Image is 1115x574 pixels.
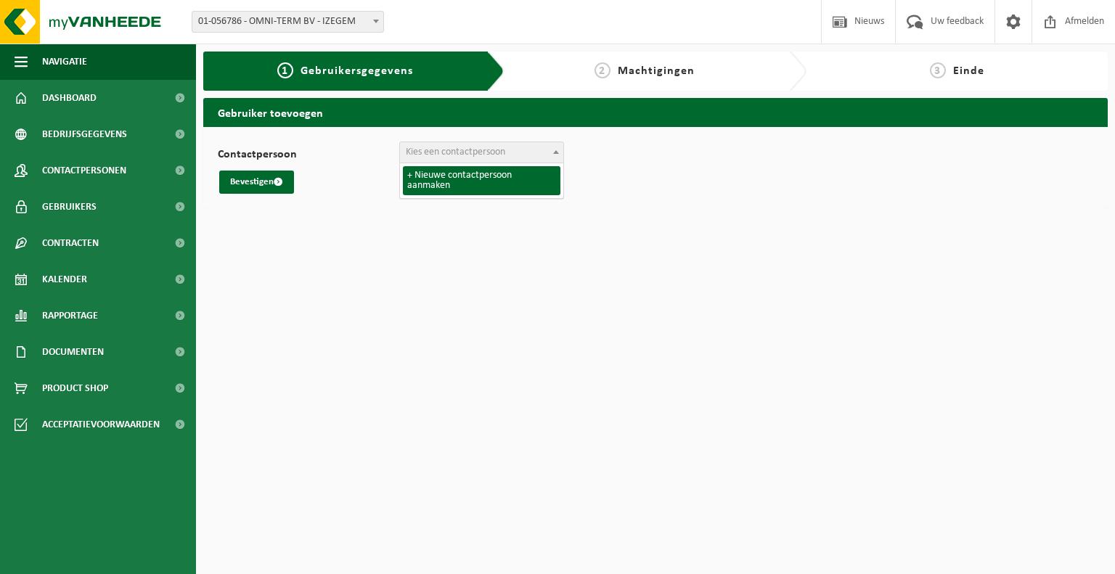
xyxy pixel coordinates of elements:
[277,62,293,78] span: 1
[42,44,87,80] span: Navigatie
[595,62,610,78] span: 2
[403,166,560,195] li: + Nieuwe contactpersoon aanmaken
[42,152,126,189] span: Contactpersonen
[953,65,984,77] span: Einde
[618,65,695,77] span: Machtigingen
[192,11,384,33] span: 01-056786 - OMNI-TERM BV - IZEGEM
[406,147,505,157] span: Kies een contactpersoon
[42,406,160,443] span: Acceptatievoorwaarden
[42,189,97,225] span: Gebruikers
[42,261,87,298] span: Kalender
[203,98,1108,126] h2: Gebruiker toevoegen
[218,149,399,163] label: Contactpersoon
[930,62,946,78] span: 3
[42,225,99,261] span: Contracten
[42,370,108,406] span: Product Shop
[42,80,97,116] span: Dashboard
[42,334,104,370] span: Documenten
[301,65,413,77] span: Gebruikersgegevens
[42,116,127,152] span: Bedrijfsgegevens
[42,298,98,334] span: Rapportage
[219,171,294,194] button: Bevestigen
[192,12,383,32] span: 01-056786 - OMNI-TERM BV - IZEGEM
